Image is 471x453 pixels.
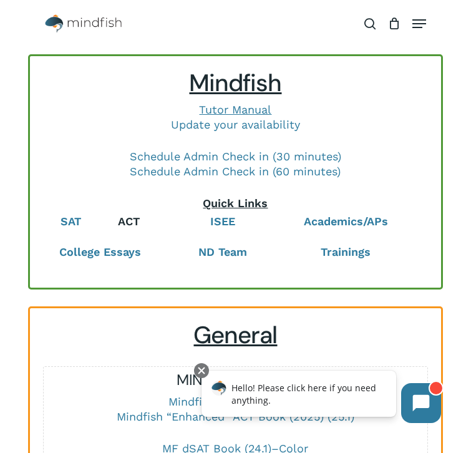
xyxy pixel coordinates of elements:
a: Cart [382,8,406,39]
a: Mindfish ACT Book (23.1) [168,395,302,408]
a: College Essays [59,245,141,258]
iframe: Chatbot [188,361,454,436]
a: SAT [61,215,81,228]
a: ACT [118,215,140,228]
span: General [193,319,277,351]
a: Schedule Admin Check in (30 minutes) [130,150,341,163]
a: Trainings [321,245,371,258]
a: Navigation Menu [412,17,426,30]
span: Quick Links [203,197,268,210]
header: Main Menu [28,8,442,39]
a: ISEE [210,215,235,228]
a: Update your availability [171,118,300,131]
a: Academics/APs [304,215,388,228]
img: Mindfish Test Prep & Academics [45,14,122,33]
a: Mindfish “Enhanced” ACT Book (2025) (25.1) [117,410,354,423]
a: Schedule Admin Check in (60 minutes) [130,165,341,178]
a: ND Team [198,245,247,258]
a: Tutor Manual [199,103,271,116]
span: Mindfish [189,67,281,99]
h5: MINDFISH BOOKS [44,370,428,390]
